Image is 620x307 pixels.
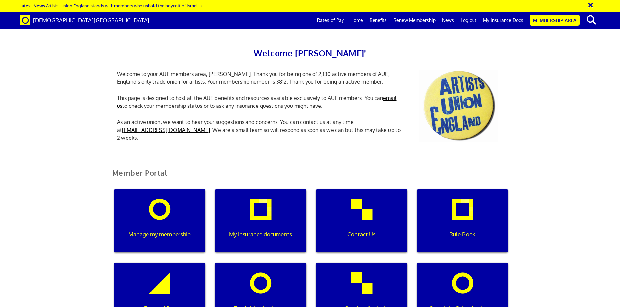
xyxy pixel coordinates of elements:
[112,118,409,142] p: As an active union, we want to hear your suggestions and concerns. You can contact us at any time...
[311,189,412,263] a: Contact Us
[390,12,439,29] a: Renew Membership
[439,12,457,29] a: News
[314,12,347,29] a: Rates of Pay
[112,46,508,60] h2: Welcome [PERSON_NAME]!
[19,3,203,8] a: Latest News:Artists’ Union England stands with members who uphold the boycott of Israel →
[412,189,513,263] a: Rule Book
[480,12,527,29] a: My Insurance Docs
[347,12,366,29] a: Home
[581,13,601,27] button: search
[457,12,480,29] a: Log out
[320,230,402,239] p: Contact Us
[210,189,311,263] a: My insurance documents
[19,3,46,8] strong: Latest News:
[421,230,503,239] p: Rule Book
[219,230,301,239] p: My insurance documents
[107,169,513,185] h2: Member Portal
[118,230,200,239] p: Manage my membership
[112,94,409,110] p: This page is designed to host all the AUE benefits and resources available exclusively to AUE mem...
[109,189,210,263] a: Manage my membership
[117,95,397,109] a: email us
[122,127,210,133] a: [EMAIL_ADDRESS][DOMAIN_NAME]
[112,70,409,86] p: Welcome to your AUE members area, [PERSON_NAME]. Thank you for being one of 2,130 active members ...
[366,12,390,29] a: Benefits
[33,17,149,24] span: [DEMOGRAPHIC_DATA][GEOGRAPHIC_DATA]
[16,12,154,29] a: Brand [DEMOGRAPHIC_DATA][GEOGRAPHIC_DATA]
[530,15,580,26] a: Membership Area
